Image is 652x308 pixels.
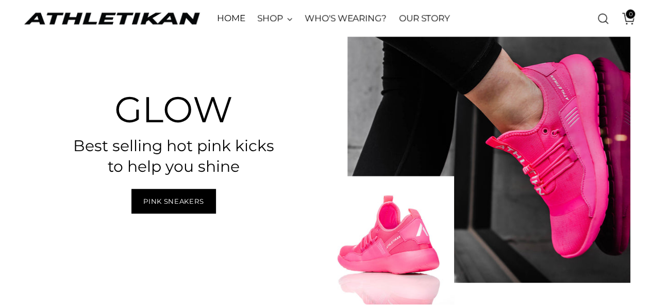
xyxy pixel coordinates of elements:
a: ATHLETIKAN [22,10,202,26]
span: Pink Sneakers [143,197,204,206]
a: Open search modal [593,8,613,29]
a: WHO'S WEARING? [305,7,387,30]
span: 0 [626,9,635,19]
a: OUR STORY [399,7,450,30]
a: HOME [217,7,245,30]
h2: Glow [64,90,283,129]
a: SHOP [257,7,292,30]
h3: Best selling hot pink kicks to help you shine [64,136,283,177]
a: Open cart modal [614,8,635,29]
a: Pink Sneakers [131,189,216,214]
